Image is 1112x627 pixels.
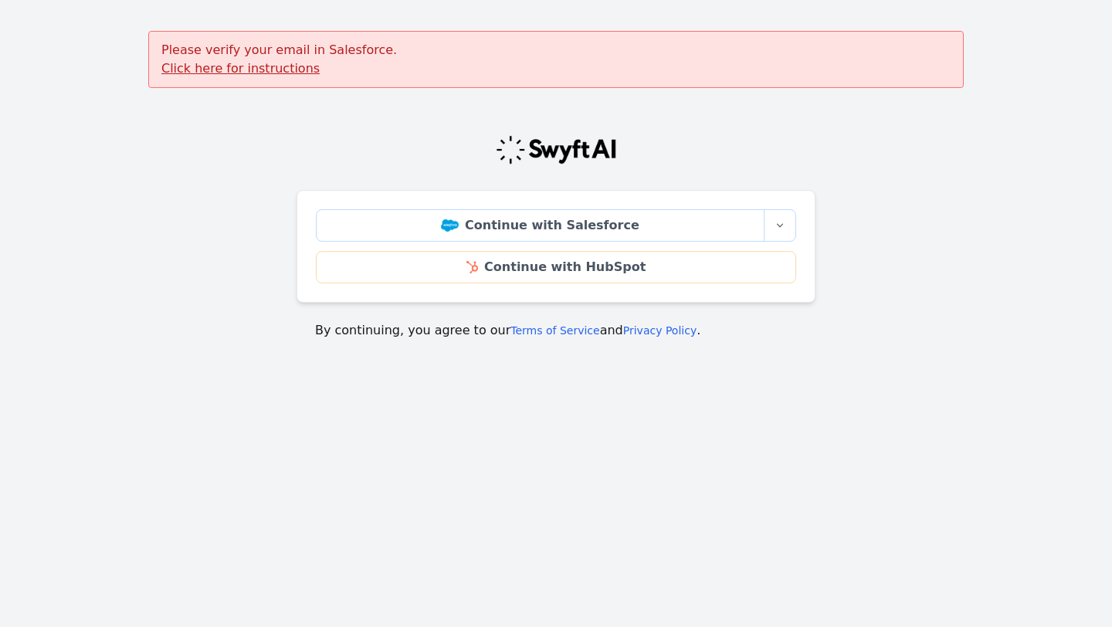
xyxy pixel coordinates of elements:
[315,321,797,340] p: By continuing, you agree to our and .
[623,324,697,337] a: Privacy Policy
[148,31,964,88] div: Please verify your email in Salesforce.
[510,324,599,337] a: Terms of Service
[316,251,796,283] a: Continue with HubSpot
[441,219,459,232] img: Salesforce
[316,209,764,242] a: Continue with Salesforce
[495,134,617,165] img: Swyft Logo
[466,261,478,273] img: HubSpot
[161,61,320,76] a: Click here for instructions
